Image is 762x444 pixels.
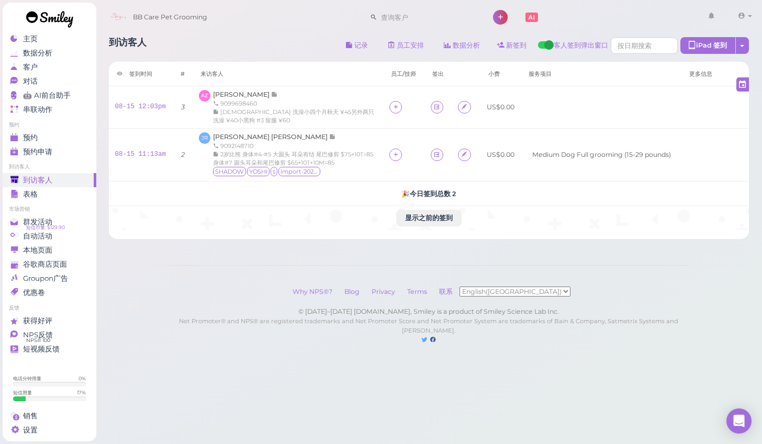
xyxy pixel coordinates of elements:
span: [PERSON_NAME] [213,90,271,98]
h5: 🎉 今日签到总数 2 [115,190,743,198]
div: # [181,70,185,78]
a: 08-15 11:13am [115,151,166,158]
a: 到访客人 [3,173,96,187]
span: Groupon广告 [23,274,68,283]
span: 销售 [23,412,38,420]
span: import-2025-02-03 [278,167,320,176]
span: 预约 [23,133,38,142]
a: 客户 [3,60,96,74]
button: 显示之前的签到 [396,210,462,226]
li: 市场营销 [3,206,96,213]
a: 🤖 AI前台助手 [3,88,96,103]
span: 短视频反馈 [23,345,60,354]
span: SHADOW [213,167,246,176]
a: Privacy [366,288,400,295]
a: 数据分析 [435,37,489,54]
i: Agreement form [461,151,468,158]
i: 3 [181,103,185,111]
div: 0 % [79,375,86,382]
span: 记录 [329,133,336,141]
span: BB Care Pet Grooming [133,3,207,32]
a: 预约申请 [3,145,96,159]
span: 设置 [23,426,38,435]
a: 销售 [3,409,96,423]
div: 电话分钟用量 [13,375,41,382]
a: 自动活动 [3,229,96,243]
a: Groupon广告 [3,271,96,286]
span: [DEMOGRAPHIC_DATA] 洗澡小四个月秋天 ¥45另外两只洗澡 ¥40小黑狗 #3 留腿 ¥60 [213,108,374,124]
a: 设置 [3,423,96,437]
a: 联系 [434,288,460,295]
input: 按日期搜索 [611,37,678,54]
a: 预约 [3,131,96,145]
span: 优惠卷 [23,288,45,297]
td: US$0.00 [480,129,521,181]
a: 群发活动 短信币量: $129.90 [3,215,96,229]
span: 本地页面 [23,246,52,255]
th: 更多信息 [681,62,749,86]
a: 谷歌商店页面 [3,257,96,271]
small: Net Promoter® and NPS® are registered trademarks and Net Promoter Score and Net Promoter System a... [179,317,678,334]
span: 客人签到弹出窗口 [554,41,608,56]
span: 群发活动 [23,218,52,226]
span: 表格 [23,190,38,199]
span: 2岁比熊 身体#4-#5 大圆头 耳朵有结 尾巴修剪 $75+10T=85身体#7 圆头耳朵和尾巴修剪 $65+10T+10M=85 [213,151,373,166]
span: [PERSON_NAME] [PERSON_NAME] [213,133,329,141]
div: 17 % [77,389,86,396]
a: 获得好评 [3,314,96,328]
a: 对话 [3,74,96,88]
li: 预约 [3,121,96,129]
td: US$0.00 [480,86,521,129]
h1: 到访客人 [109,37,147,56]
span: YOSHI [247,167,270,176]
div: iPad 签到 [680,37,736,54]
div: © [DATE]–[DATE] [DOMAIN_NAME], Smiley is a product of Smiley Science Lab Inc. [170,307,688,316]
div: 短信用量 [13,389,32,396]
a: Why NPS®? [287,288,338,295]
th: 签到时间 [109,62,173,86]
span: NPS反馈 [23,331,53,339]
span: s [271,167,277,176]
span: 客户 [23,63,38,72]
span: 短信币量: $129.90 [26,223,65,232]
span: 谷歌商店页面 [23,260,67,269]
span: 主页 [23,35,38,43]
div: Open Intercom Messenger [726,408,752,434]
a: 数据分析 [3,46,96,60]
th: 来访客人 [193,62,383,86]
i: Agreement form [461,103,468,111]
span: JR [199,132,210,144]
span: AZ [199,90,210,101]
a: 主页 [3,32,96,46]
span: 对话 [23,77,38,86]
th: 服务项目 [521,62,681,86]
th: 员工/技师 [383,62,424,86]
a: Blog [339,288,365,295]
input: 查询客户 [377,9,479,26]
li: 到访客人 [3,163,96,170]
button: 记录 [337,37,377,54]
span: 获得好评 [23,316,52,325]
div: 9099698460 [213,99,375,108]
span: 预约申请 [23,147,52,156]
span: 记录 [271,90,278,98]
a: 表格 [3,187,96,201]
a: NPS反馈 NPS® 100 [3,328,96,342]
li: Medium Dog Full grooming (15-29 pounds) [530,150,674,160]
div: 9092148710 [213,142,375,150]
th: 小费 [480,62,521,86]
span: 自动活动 [23,232,52,241]
a: 优惠卷 [3,286,96,300]
span: 🤖 AI前台助手 [23,91,71,100]
a: [PERSON_NAME] [PERSON_NAME] [213,133,336,141]
a: 08-15 12:03pm [115,103,166,110]
span: 串联动作 [23,105,52,114]
a: 串联动作 [3,103,96,117]
a: 短视频反馈 [3,342,96,356]
th: 签出 [424,62,452,86]
span: 数据分析 [23,49,52,58]
a: 新签到 [489,37,535,54]
a: 本地页面 [3,243,96,257]
span: 到访客人 [23,176,52,185]
span: NPS® 100 [26,336,50,345]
